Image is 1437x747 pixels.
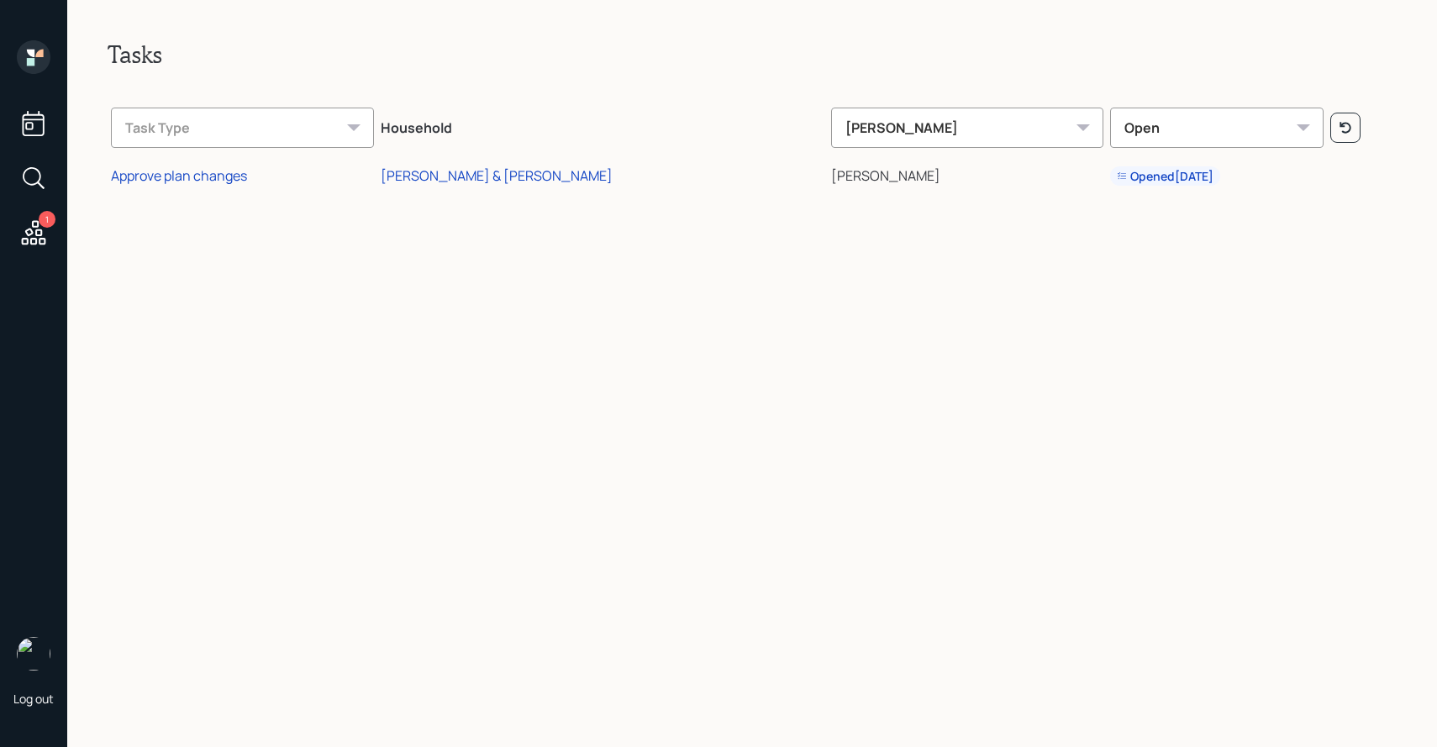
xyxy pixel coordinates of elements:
[17,637,50,671] img: sami-boghos-headshot.png
[1117,168,1213,185] div: Opened [DATE]
[39,211,55,228] div: 1
[13,691,54,707] div: Log out
[381,166,613,185] div: [PERSON_NAME] & [PERSON_NAME]
[1110,108,1324,148] div: Open
[377,96,828,155] th: Household
[111,108,374,148] div: Task Type
[831,108,1103,148] div: [PERSON_NAME]
[108,40,1397,69] h2: Tasks
[828,155,1107,193] td: [PERSON_NAME]
[111,166,247,185] div: Approve plan changes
